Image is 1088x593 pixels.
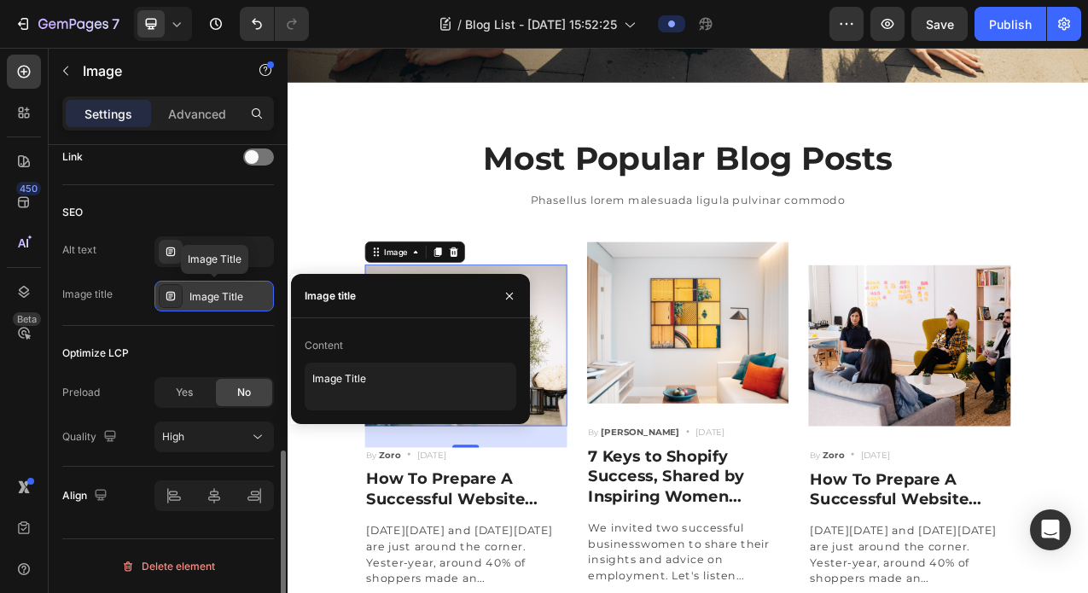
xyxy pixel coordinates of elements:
span: No [237,385,251,400]
p: How To Prepare A Successful Website... [101,539,356,590]
div: SEO [62,205,83,220]
iframe: To enrich screen reader interactions, please activate Accessibility in Grammarly extension settings [288,48,1088,593]
div: Delete element [121,556,215,577]
button: Save [911,7,968,41]
p: Phasellus lorem malesuada ligula pulvinar commodo [15,185,1009,206]
span: Blog List - [DATE] 15:52:25 [465,15,617,33]
strong: [PERSON_NAME] [401,485,502,498]
img: Alt Image [383,248,642,455]
div: Quality [62,426,120,449]
img: Alt Image [99,277,358,484]
strong: Zoro [684,514,713,527]
p: Settings [84,105,132,123]
p: 7 Keys to Shopify Success, Shared by Inspiring Women... [385,510,640,587]
div: Image title [305,288,356,304]
span: By [668,515,682,527]
img: Alt Image [666,277,925,484]
button: High [154,421,274,452]
p: 7 [112,14,119,34]
p: [DATE] [522,484,560,501]
div: Optimize LCP [62,346,129,361]
p: [DATE] [733,513,771,530]
p: [DATE] [166,513,203,530]
div: Image Title [189,289,270,305]
div: Image title [62,287,113,302]
div: Link [62,149,83,165]
span: / [457,15,462,33]
strong: Zoro [117,514,145,527]
p: Most Popular Blog Posts [15,114,1009,167]
div: Open Intercom Messenger [1030,509,1071,550]
div: Alt Image [189,245,270,260]
div: Content [305,338,343,353]
div: Align [62,485,111,508]
div: 450 [16,182,41,195]
p: Advanced [168,105,226,123]
span: By [101,515,114,527]
span: High [162,430,184,443]
button: Publish [975,7,1046,41]
div: Undo/Redo [240,7,309,41]
button: Delete element [62,553,274,580]
div: Publish [989,15,1032,33]
button: 7 [7,7,127,41]
p: How To Prepare A Successful Website... [668,540,923,591]
div: Preload [62,385,100,400]
div: Image [120,253,157,269]
span: Save [926,17,954,32]
p: Image [83,61,228,81]
span: Yes [176,385,193,400]
div: Alt text [62,242,96,258]
span: By [385,485,399,498]
div: Beta [13,312,41,326]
